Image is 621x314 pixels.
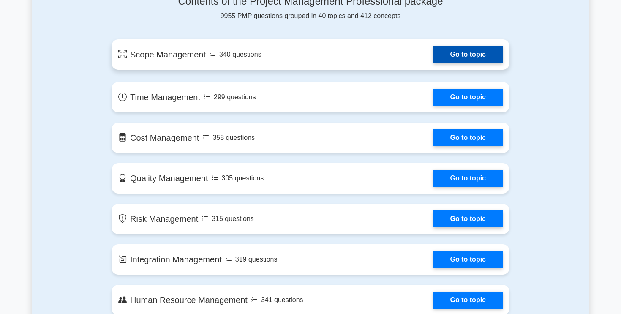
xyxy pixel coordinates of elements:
a: Go to topic [433,89,503,106]
a: Go to topic [433,129,503,146]
a: Go to topic [433,251,503,268]
a: Go to topic [433,170,503,187]
a: Go to topic [433,292,503,309]
a: Go to topic [433,210,503,227]
a: Go to topic [433,46,503,63]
